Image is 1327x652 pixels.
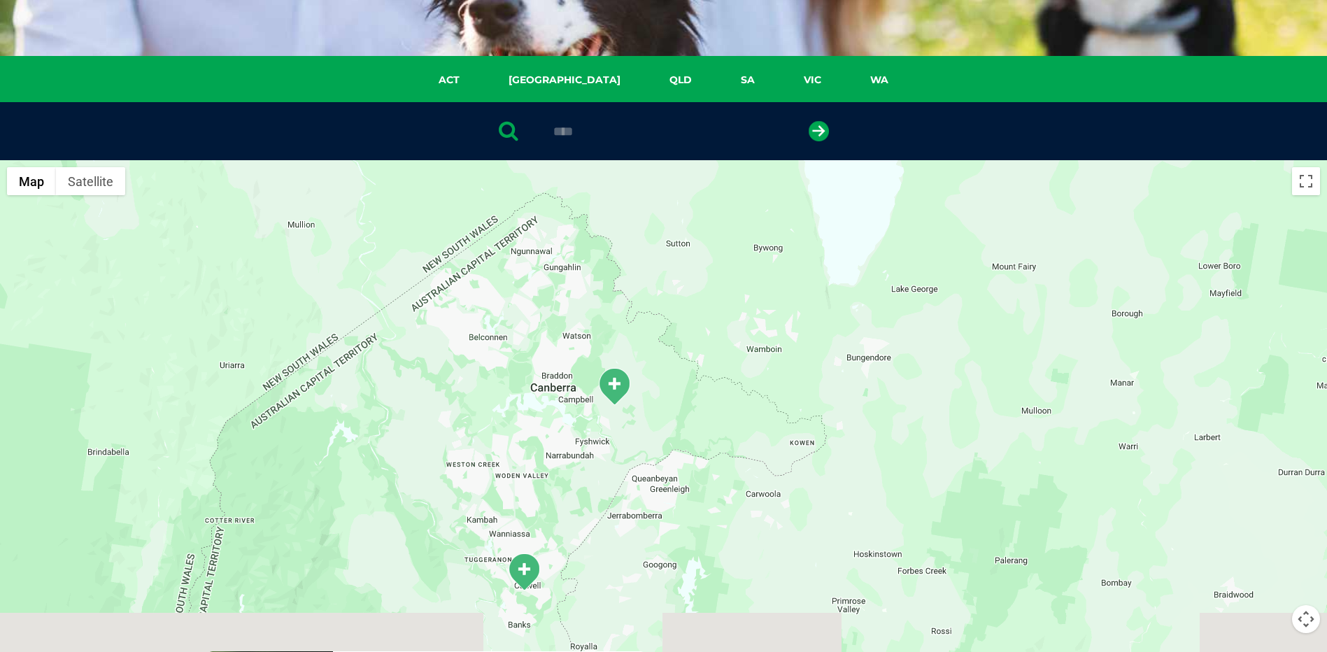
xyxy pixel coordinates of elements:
button: Show satellite imagery [56,167,125,195]
button: Map camera controls [1292,605,1320,633]
div: Majura Park [597,367,632,406]
a: ACT [414,72,484,88]
a: VIC [779,72,846,88]
a: [GEOGRAPHIC_DATA] [484,72,645,88]
button: Show street map [7,167,56,195]
a: WA [846,72,913,88]
button: Toggle fullscreen view [1292,167,1320,195]
div: Tuggeranong – All Creatures [506,553,541,591]
a: QLD [645,72,716,88]
a: SA [716,72,779,88]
